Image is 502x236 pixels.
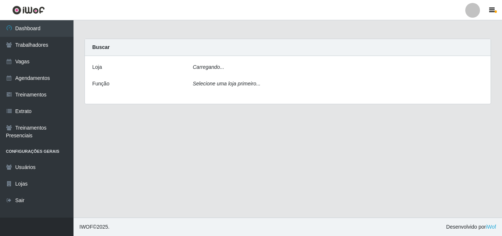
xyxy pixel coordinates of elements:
[193,64,225,70] i: Carregando...
[92,80,110,88] label: Função
[12,6,45,15] img: CoreUI Logo
[446,223,496,231] span: Desenvolvido por
[486,224,496,230] a: iWof
[79,223,110,231] span: © 2025 .
[79,224,93,230] span: IWOF
[193,81,261,87] i: Selecione uma loja primeiro...
[92,44,110,50] strong: Buscar
[92,63,102,71] label: Loja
